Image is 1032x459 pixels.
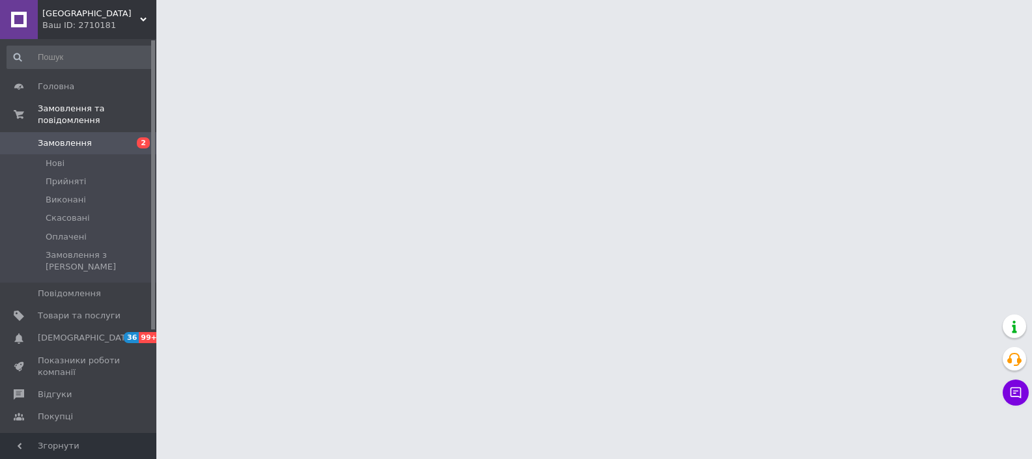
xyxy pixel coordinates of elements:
[1003,380,1029,406] button: Чат з покупцем
[38,81,74,92] span: Головна
[46,176,86,188] span: Прийняті
[38,103,156,126] span: Замовлення та повідомлення
[42,20,156,31] div: Ваш ID: 2710181
[38,288,101,299] span: Повідомлення
[38,332,134,344] span: [DEMOGRAPHIC_DATA]
[7,46,154,69] input: Пошук
[137,137,150,148] span: 2
[46,249,152,273] span: Замовлення з [PERSON_NAME]
[38,137,92,149] span: Замовлення
[124,332,139,343] span: 36
[46,158,64,169] span: Нові
[38,411,73,423] span: Покупці
[38,355,121,378] span: Показники роботи компанії
[139,332,160,343] span: 99+
[38,389,72,400] span: Відгуки
[38,310,121,322] span: Товари та послуги
[46,212,90,224] span: Скасовані
[42,8,140,20] span: Букварь
[46,194,86,206] span: Виконані
[46,231,87,243] span: Оплачені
